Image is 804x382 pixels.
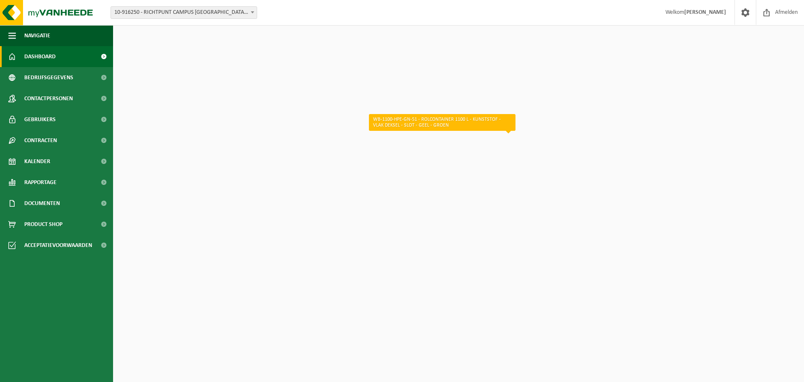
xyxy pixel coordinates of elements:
[24,67,73,88] span: Bedrijfsgegevens
[24,235,92,256] span: Acceptatievoorwaarden
[24,46,56,67] span: Dashboard
[111,6,257,19] span: 10-916250 - RICHTPUNT CAMPUS GENT OPHAALPUNT 1 - ABDIS 1 - GENT
[24,214,62,235] span: Product Shop
[684,9,726,16] strong: [PERSON_NAME]
[111,7,257,18] span: 10-916250 - RICHTPUNT CAMPUS GENT OPHAALPUNT 1 - ABDIS 1 - GENT
[24,88,73,109] span: Contactpersonen
[24,151,50,172] span: Kalender
[24,130,57,151] span: Contracten
[24,172,57,193] span: Rapportage
[24,25,50,46] span: Navigatie
[24,193,60,214] span: Documenten
[24,109,56,130] span: Gebruikers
